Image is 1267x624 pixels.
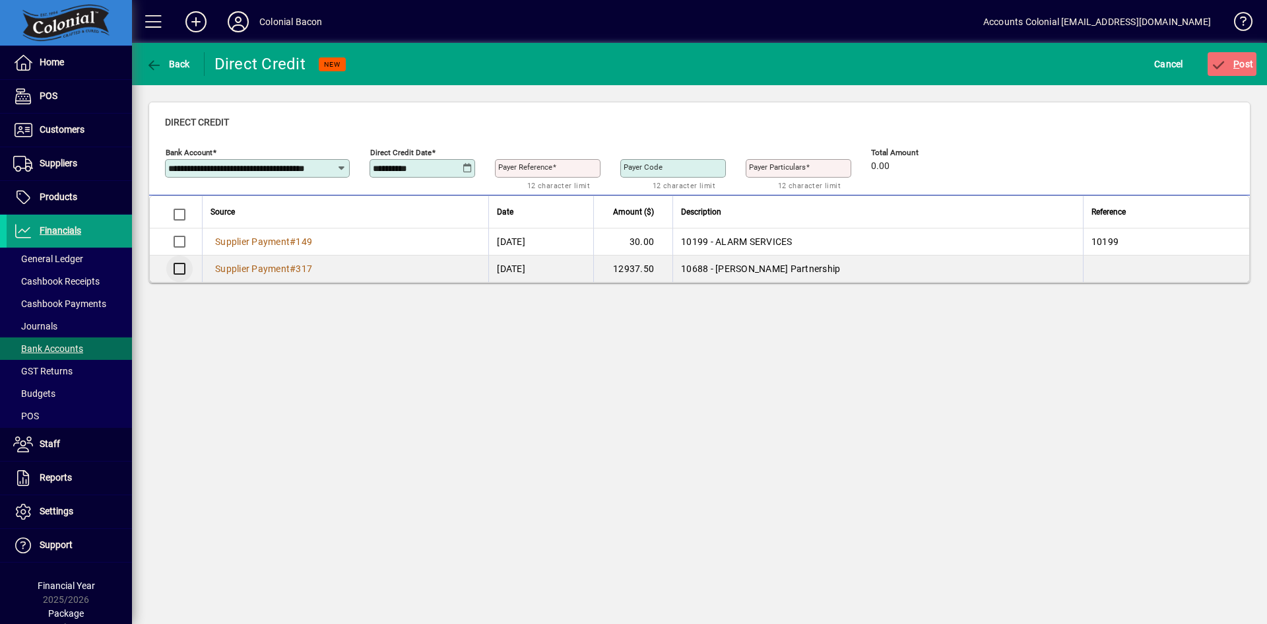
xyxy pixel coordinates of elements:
span: Journals [13,321,57,331]
span: Budgets [13,388,55,399]
a: Settings [7,495,132,528]
a: Bank Accounts [7,337,132,360]
a: Supplier Payment#317 [211,261,317,276]
span: Suppliers [40,158,77,168]
span: 10688 - [PERSON_NAME] Partnership [681,263,840,274]
a: Reports [7,462,132,495]
div: Source [211,205,480,219]
span: # [290,263,296,274]
span: Package [48,608,84,619]
span: Customers [40,124,84,135]
span: P [1233,59,1239,69]
span: # [290,236,296,247]
a: POS [7,405,132,427]
a: Staff [7,428,132,461]
span: Amount ($) [613,205,654,219]
div: Colonial Bacon [259,11,322,32]
mat-label: Bank Account [166,148,212,157]
a: Suppliers [7,147,132,180]
span: Supplier Payment [215,263,290,274]
div: Reference [1091,205,1233,219]
td: [DATE] [488,228,593,256]
span: 10199 [1091,236,1119,247]
span: Reference [1091,205,1126,219]
span: Bank Accounts [13,343,83,354]
a: Home [7,46,132,79]
a: Supplier Payment#149 [211,234,317,249]
span: Home [40,57,64,67]
div: Amount ($) [602,205,666,219]
span: 149 [296,236,312,247]
span: Supplier Payment [215,236,290,247]
div: Direct Credit [214,53,306,75]
mat-label: Direct Credit Date [370,148,432,157]
a: Budgets [7,382,132,405]
span: 317 [296,263,312,274]
button: Add [175,10,217,34]
span: Direct Credit [165,117,229,127]
span: Back [146,59,190,69]
a: Cashbook Receipts [7,270,132,293]
span: Description [681,205,721,219]
mat-label: Payer Reference [498,162,552,172]
span: Cancel [1154,53,1183,75]
td: 12937.50 [593,256,672,282]
span: 10199 - ALARM SERVICES [681,236,793,247]
a: Products [7,181,132,214]
td: 30.00 [593,228,672,256]
div: Date [497,205,585,219]
span: Date [497,205,513,219]
button: Cancel [1151,52,1186,76]
span: Cashbook Payments [13,298,106,309]
mat-hint: 12 character limit [778,178,841,193]
span: Financials [40,225,81,236]
button: Profile [217,10,259,34]
td: [DATE] [488,256,593,282]
span: Products [40,191,77,202]
a: General Ledger [7,248,132,270]
span: POS [13,411,39,421]
app-page-header-button: Back [132,52,205,76]
mat-hint: 12 character limit [527,178,590,193]
mat-hint: 12 character limit [653,178,715,193]
a: Support [7,529,132,562]
span: Support [40,539,73,550]
span: General Ledger [13,254,83,264]
span: Settings [40,506,73,516]
div: Description [681,205,1075,219]
span: POS [40,90,57,101]
span: Source [211,205,235,219]
span: Financial Year [38,580,95,591]
a: GST Returns [7,360,132,382]
mat-label: Payer Particulars [749,162,806,172]
span: NEW [324,60,341,69]
a: Customers [7,114,132,147]
a: Journals [7,315,132,337]
button: Post [1208,52,1257,76]
div: Accounts Colonial [EMAIL_ADDRESS][DOMAIN_NAME] [983,11,1211,32]
span: 0.00 [871,161,890,172]
span: Reports [40,472,72,483]
a: Cashbook Payments [7,293,132,315]
span: ost [1211,59,1254,69]
a: Knowledge Base [1224,3,1251,46]
span: Cashbook Receipts [13,276,100,287]
button: Back [143,52,193,76]
span: GST Returns [13,366,73,376]
span: Total Amount [871,149,950,157]
mat-label: Payer Code [624,162,663,172]
span: Staff [40,438,60,449]
a: POS [7,80,132,113]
